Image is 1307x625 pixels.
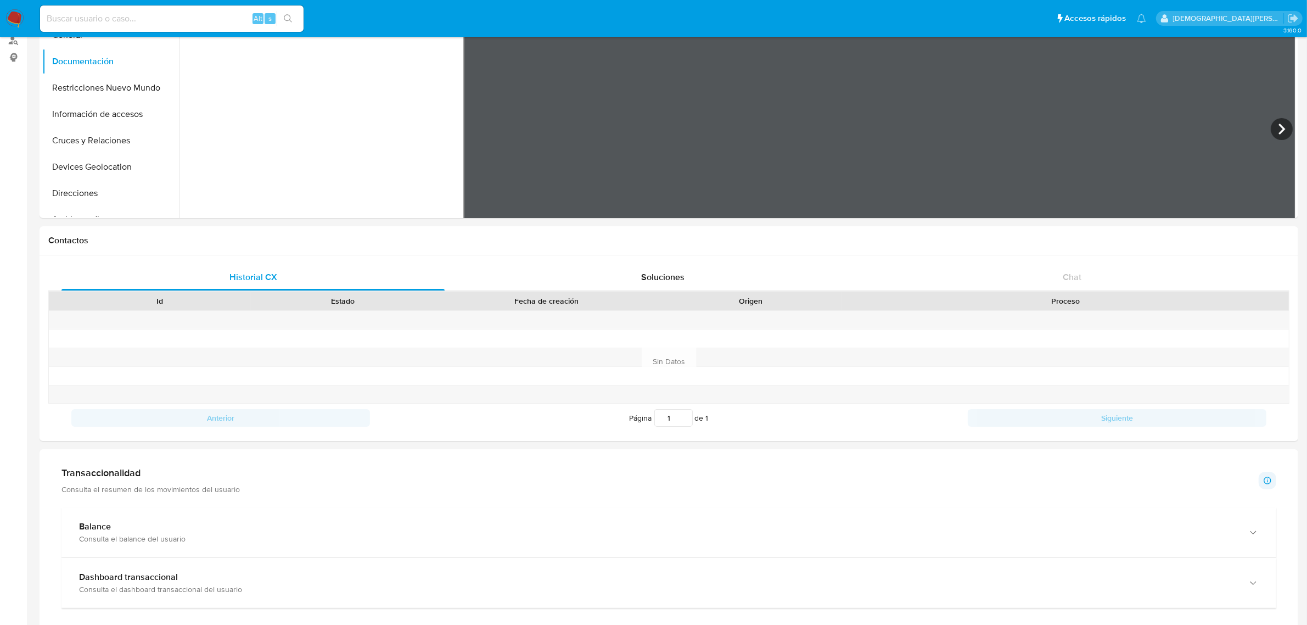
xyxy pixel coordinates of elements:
button: Anterior [71,409,370,427]
span: Historial CX [229,271,277,283]
span: Soluciones [641,271,685,283]
div: Fecha de creación [442,295,652,306]
span: Chat [1063,271,1081,283]
button: Restricciones Nuevo Mundo [42,75,179,101]
span: Alt [254,13,262,24]
button: Siguiente [968,409,1266,427]
div: Id [76,295,243,306]
div: Estado [259,295,426,306]
a: Notificaciones [1137,14,1146,23]
a: Salir [1287,13,1299,24]
button: Devices Geolocation [42,154,179,180]
button: Archivos adjuntos [42,207,179,233]
p: cristian.porley@mercadolibre.com [1173,13,1284,24]
div: Origen [667,295,834,306]
span: 1 [706,412,709,423]
input: Buscar usuario o caso... [40,12,304,26]
button: Información de accesos [42,101,179,127]
span: Página de [630,409,709,427]
button: Cruces y Relaciones [42,127,179,154]
button: Direcciones [42,180,179,207]
button: Documentación [42,48,179,75]
span: Accesos rápidos [1064,13,1126,24]
div: Proceso [850,295,1281,306]
button: search-icon [277,11,299,26]
h1: Contactos [48,235,1289,246]
span: s [268,13,272,24]
span: 3.160.0 [1283,26,1302,35]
